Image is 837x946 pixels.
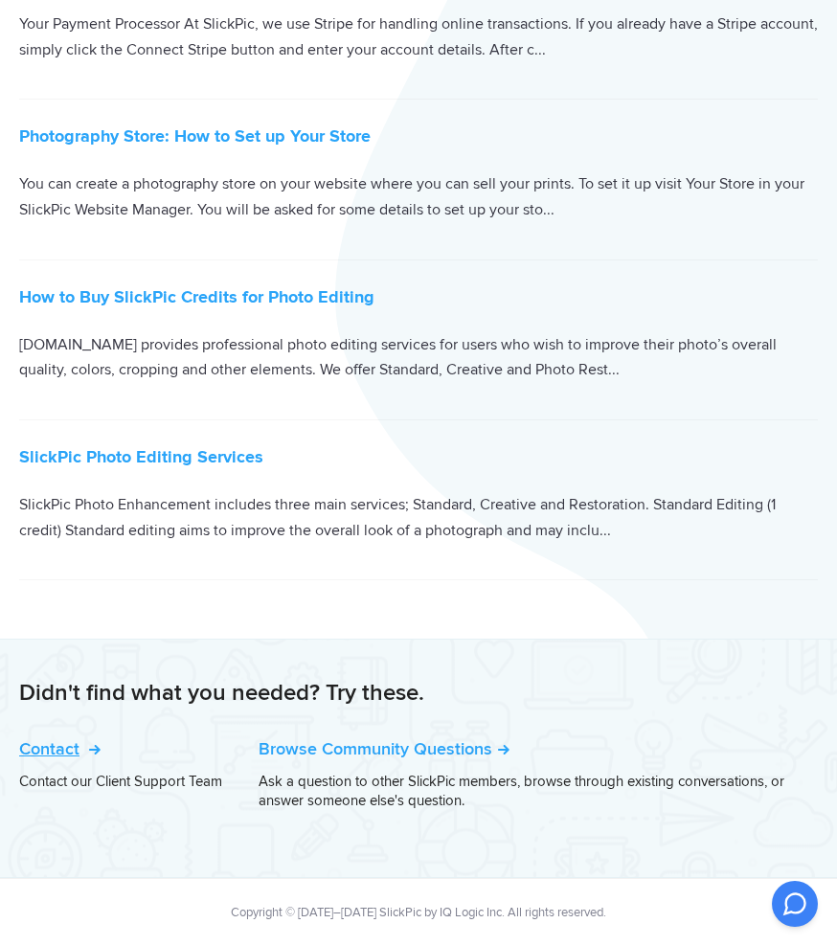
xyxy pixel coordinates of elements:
p: You can create a photography store on your website where you can sell your prints. To set it up v... [19,171,818,222]
p: SlickPic Photo Enhancement includes three main services; Standard, Creative and Restoration. Stan... [19,492,818,543]
a: Contact [19,738,97,759]
p: Ask a question to other SlickPic members, browse through existing conversations, or answer someon... [259,772,818,810]
a: How to Buy SlickPic Credits for Photo Editing [19,286,374,307]
a: [PERSON_NAME] [744,828,818,840]
a: Browse Community Questions [259,738,509,759]
p: [DOMAIN_NAME] provides professional photo editing services for users who wish to improve their ph... [19,332,818,383]
div: Copyright © [DATE]–[DATE] SlickPic by IQ Logic Inc. All rights reserved. [20,903,818,922]
h2: Didn't find what you needed? Try these. [19,678,818,709]
a: Photography Store: How to Set up Your Store [19,125,371,146]
p: Your Payment Processor At SlickPic, we use Stripe for handling online transactions. If you alread... [19,11,818,62]
a: Contact our Client Support Team [19,773,222,790]
a: SlickPic Photo Editing Services [19,446,263,467]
